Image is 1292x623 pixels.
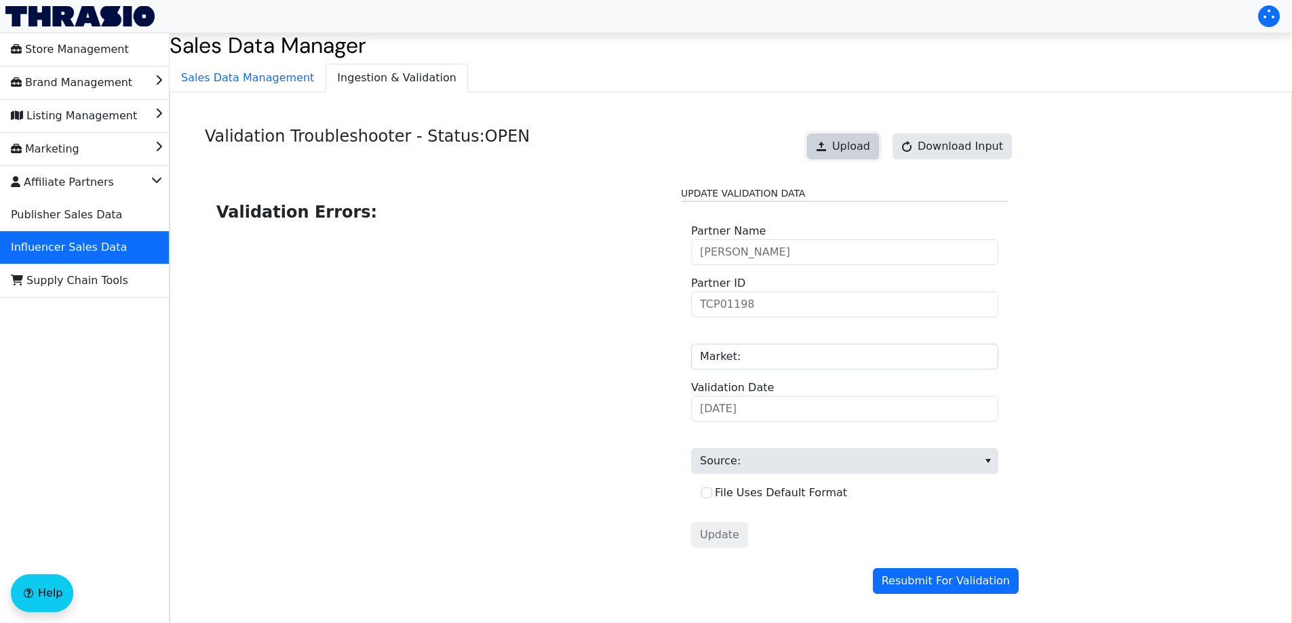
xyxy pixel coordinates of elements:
[978,449,998,473] button: select
[11,574,73,612] button: Help floatingactionbutton
[11,105,137,127] span: Listing Management
[170,33,1292,58] h2: Sales Data Manager
[5,6,155,26] img: Thrasio Logo
[882,573,1010,589] span: Resubmit For Validation
[326,64,467,92] span: Ingestion & Validation
[691,275,745,292] label: Partner ID
[873,568,1019,594] button: Resubmit For Validation
[170,64,325,92] span: Sales Data Management
[691,380,774,396] label: Validation Date
[681,186,1009,202] legend: Update Validation Data
[11,204,122,226] span: Publisher Sales Data
[11,72,132,94] span: Brand Management
[216,200,659,224] h2: Validation Errors:
[11,172,114,193] span: Affiliate Partners
[832,138,870,155] span: Upload
[38,585,62,601] span: Help
[715,486,847,499] label: File Uses Default Format
[893,134,1012,159] button: Download Input
[807,134,879,159] button: Upload
[11,138,79,160] span: Marketing
[691,448,998,474] span: Source:
[11,270,128,292] span: Supply Chain Tools
[11,237,127,258] span: Influencer Sales Data
[205,127,530,171] h4: Validation Troubleshooter - Status: OPEN
[11,39,129,60] span: Store Management
[918,138,1003,155] span: Download Input
[691,223,766,239] label: Partner Name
